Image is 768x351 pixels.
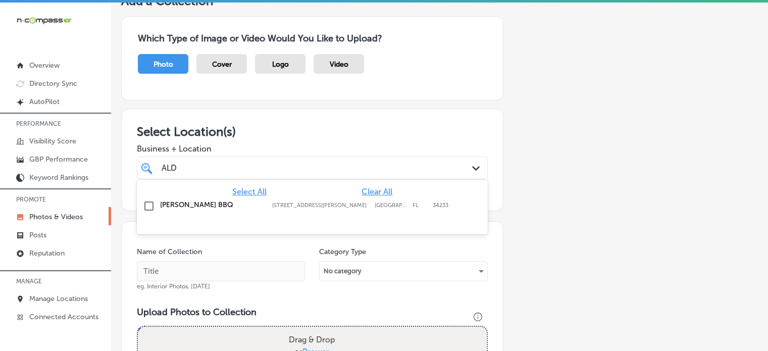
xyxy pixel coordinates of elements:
input: Title [137,261,305,281]
h3: Upload Photos to Collection [137,307,488,318]
p: Visibility Score [29,137,76,145]
p: GBP Performance [29,155,88,164]
label: Category Type [319,247,366,256]
p: Reputation [29,249,65,258]
label: FL [413,202,428,209]
img: 660ab0bf-5cc7-4cb8-ba1c-48b5ae0f18e60NCTV_CLogo_TV_Black_-500x88.png [16,16,72,25]
label: 34233 [433,202,448,209]
label: Name of Collection [137,247,202,256]
span: Business + Location [137,144,488,154]
span: Clear All [362,187,392,196]
p: Posts [29,231,46,239]
p: Keyword Rankings [29,173,88,182]
p: Photos & Videos [29,213,83,221]
h3: Select Location(s) [137,124,488,139]
p: Manage Locations [29,294,88,303]
label: Sarasota [375,202,407,209]
p: Connected Accounts [29,313,98,321]
h3: Which Type of Image or Video Would You Like to Upload? [138,33,487,44]
span: Select All [232,187,267,196]
span: Video [330,60,348,69]
p: Directory Sync [29,79,77,88]
span: Logo [272,60,289,69]
span: eg. Interior Photos, [DATE] [137,283,210,290]
label: Alday's BBQ [160,200,262,209]
p: AutoPilot [29,97,60,106]
p: Overview [29,61,60,70]
span: Photo [153,60,173,69]
div: No category [320,263,487,279]
label: 3877 Clark Rd [272,202,369,209]
span: Cover [212,60,232,69]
